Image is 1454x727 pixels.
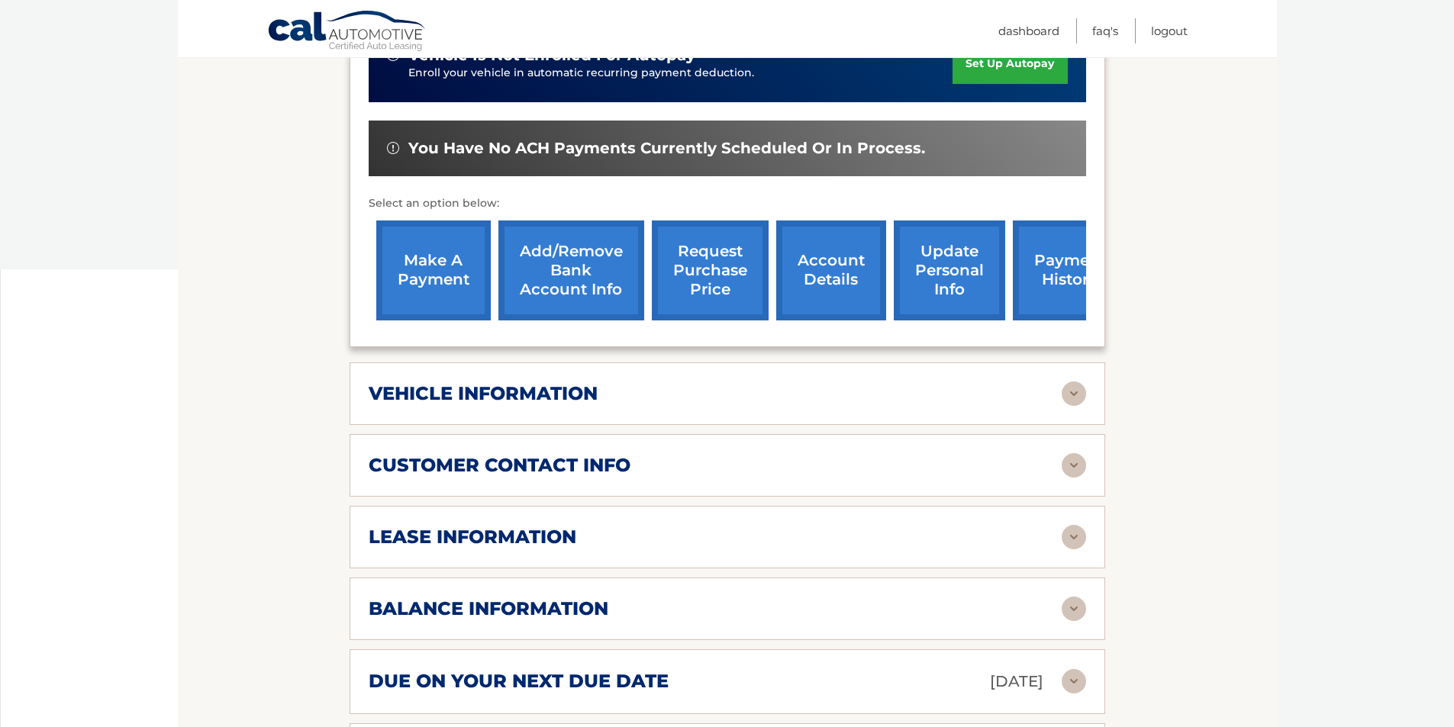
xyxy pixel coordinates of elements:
a: Dashboard [998,18,1059,43]
img: accordion-rest.svg [1062,597,1086,621]
a: payment history [1013,220,1127,320]
h2: due on your next due date [369,670,669,693]
img: accordion-rest.svg [1062,453,1086,478]
a: update personal info [894,220,1005,320]
a: set up autopay [953,43,1067,84]
p: Enroll your vehicle in automatic recurring payment deduction. [408,65,953,82]
a: Add/Remove bank account info [498,220,644,320]
img: accordion-rest.svg [1062,525,1086,549]
p: Select an option below: [369,195,1086,213]
a: request purchase price [652,220,769,320]
a: Logout [1151,18,1188,43]
img: alert-white.svg [387,142,399,154]
a: account details [776,220,886,320]
img: accordion-rest.svg [1062,669,1086,693]
h2: lease information [369,526,576,548]
h2: balance information [369,597,608,620]
p: [DATE] [990,668,1043,695]
a: Cal Automotive [267,10,427,54]
h2: customer contact info [369,454,630,477]
h2: vehicle information [369,382,598,405]
span: You have no ACH payments currently scheduled or in process. [408,139,925,158]
img: accordion-rest.svg [1062,381,1086,406]
a: make a payment [376,220,491,320]
a: FAQ's [1092,18,1118,43]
